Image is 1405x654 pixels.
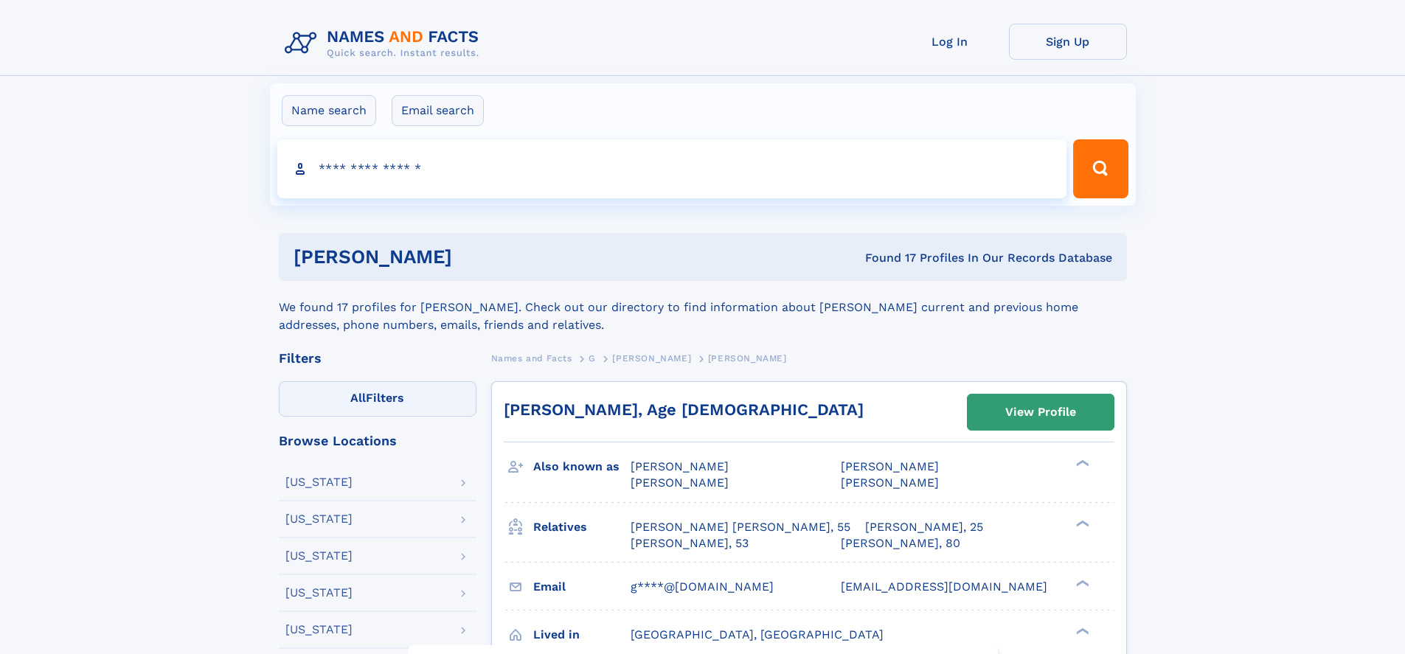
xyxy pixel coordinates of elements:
[659,250,1112,266] div: Found 17 Profiles In Our Records Database
[1073,139,1128,198] button: Search Button
[708,353,787,363] span: [PERSON_NAME]
[285,587,353,599] div: [US_STATE]
[865,519,983,535] a: [PERSON_NAME], 25
[631,627,884,641] span: [GEOGRAPHIC_DATA], [GEOGRAPHIC_DATA]
[1009,24,1127,60] a: Sign Up
[612,353,691,363] span: [PERSON_NAME]
[1072,578,1090,588] div: ❯
[841,459,939,473] span: [PERSON_NAME]
[533,574,631,599] h3: Email
[491,349,572,367] a: Names and Facts
[294,248,659,266] h1: [PERSON_NAME]
[841,580,1047,594] span: [EMAIL_ADDRESS][DOMAIN_NAME]
[285,476,353,488] div: [US_STATE]
[631,519,850,535] a: [PERSON_NAME] [PERSON_NAME], 55
[1005,395,1076,429] div: View Profile
[968,394,1114,430] a: View Profile
[1072,626,1090,636] div: ❯
[285,624,353,636] div: [US_STATE]
[533,454,631,479] h3: Also known as
[277,139,1067,198] input: search input
[279,281,1127,334] div: We found 17 profiles for [PERSON_NAME]. Check out our directory to find information about [PERSON...
[631,476,729,490] span: [PERSON_NAME]
[533,515,631,540] h3: Relatives
[285,550,353,562] div: [US_STATE]
[350,391,366,405] span: All
[533,622,631,647] h3: Lived in
[1072,459,1090,468] div: ❯
[891,24,1009,60] a: Log In
[589,353,596,363] span: G
[285,513,353,525] div: [US_STATE]
[392,95,484,126] label: Email search
[631,459,729,473] span: [PERSON_NAME]
[282,95,376,126] label: Name search
[279,381,476,417] label: Filters
[631,535,749,552] a: [PERSON_NAME], 53
[612,349,691,367] a: [PERSON_NAME]
[841,476,939,490] span: [PERSON_NAME]
[279,24,491,63] img: Logo Names and Facts
[279,434,476,448] div: Browse Locations
[841,535,960,552] a: [PERSON_NAME], 80
[504,400,864,419] a: [PERSON_NAME], Age [DEMOGRAPHIC_DATA]
[1072,518,1090,528] div: ❯
[589,349,596,367] a: G
[279,352,476,365] div: Filters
